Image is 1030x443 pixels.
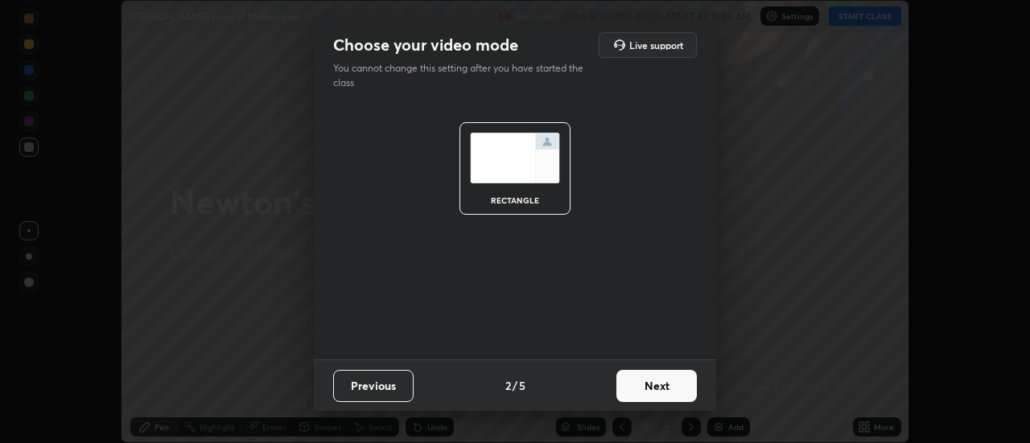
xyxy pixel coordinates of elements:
h4: 2 [505,377,511,394]
h4: / [513,377,517,394]
p: You cannot change this setting after you have started the class [333,61,594,90]
div: rectangle [483,196,547,204]
button: Next [616,370,697,402]
img: normalScreenIcon.ae25ed63.svg [470,133,560,183]
h5: Live support [629,40,683,50]
h4: 5 [519,377,525,394]
h2: Choose your video mode [333,35,518,55]
button: Previous [333,370,414,402]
